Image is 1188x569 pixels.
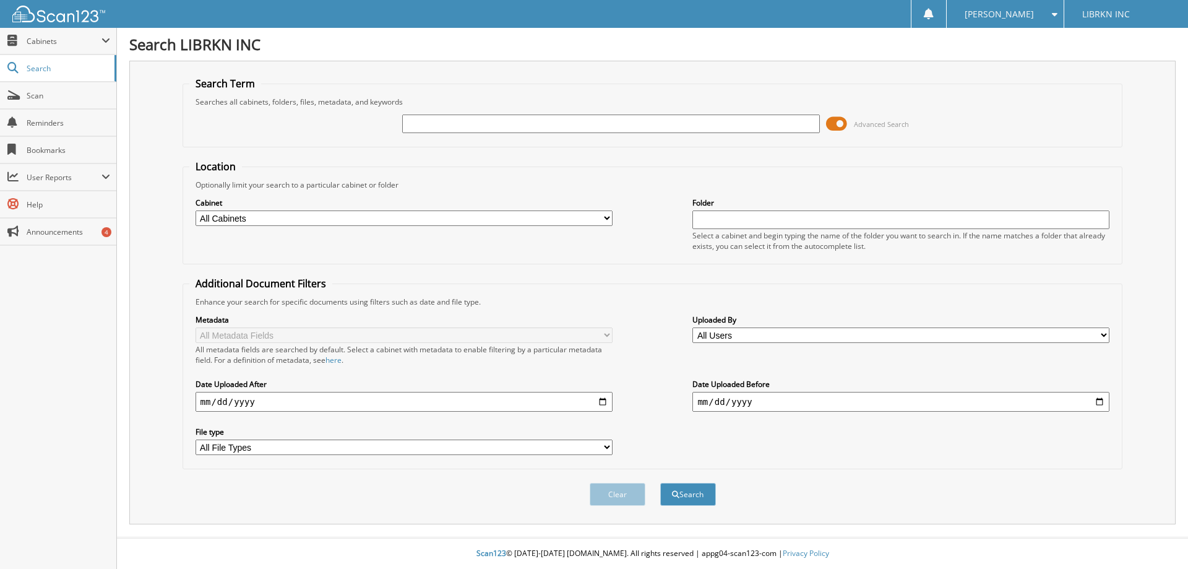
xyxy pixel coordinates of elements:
[27,145,110,155] span: Bookmarks
[189,77,261,90] legend: Search Term
[27,63,108,74] span: Search
[27,199,110,210] span: Help
[196,198,613,208] label: Cabinet
[129,34,1176,54] h1: Search LIBRKN INC
[27,118,110,128] span: Reminders
[189,160,242,173] legend: Location
[189,277,332,290] legend: Additional Document Filters
[27,90,110,101] span: Scan
[590,483,645,506] button: Clear
[854,119,909,129] span: Advanced Search
[189,97,1116,107] div: Searches all cabinets, folders, files, metadata, and keywords
[965,11,1034,18] span: [PERSON_NAME]
[692,315,1109,325] label: Uploaded By
[27,227,110,237] span: Announcements
[27,36,101,46] span: Cabinets
[117,539,1188,569] div: © [DATE]-[DATE] [DOMAIN_NAME]. All rights reserved | appg04-scan123-com |
[196,315,613,325] label: Metadata
[196,392,613,412] input: start
[692,379,1109,389] label: Date Uploaded Before
[692,392,1109,412] input: end
[189,297,1116,307] div: Enhance your search for specific documents using filters such as date and file type.
[196,427,613,437] label: File type
[1082,11,1130,18] span: LIBRKN INC
[189,180,1116,190] div: Optionally limit your search to a particular cabinet or folder
[196,379,613,389] label: Date Uploaded After
[660,483,716,506] button: Search
[783,548,829,558] a: Privacy Policy
[476,548,506,558] span: Scan123
[325,355,342,365] a: here
[692,230,1109,251] div: Select a cabinet and begin typing the name of the folder you want to search in. If the name match...
[27,172,101,183] span: User Reports
[196,344,613,365] div: All metadata fields are searched by default. Select a cabinet with metadata to enable filtering b...
[12,6,105,22] img: scan123-logo-white.svg
[692,198,1109,208] label: Folder
[101,227,111,237] div: 4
